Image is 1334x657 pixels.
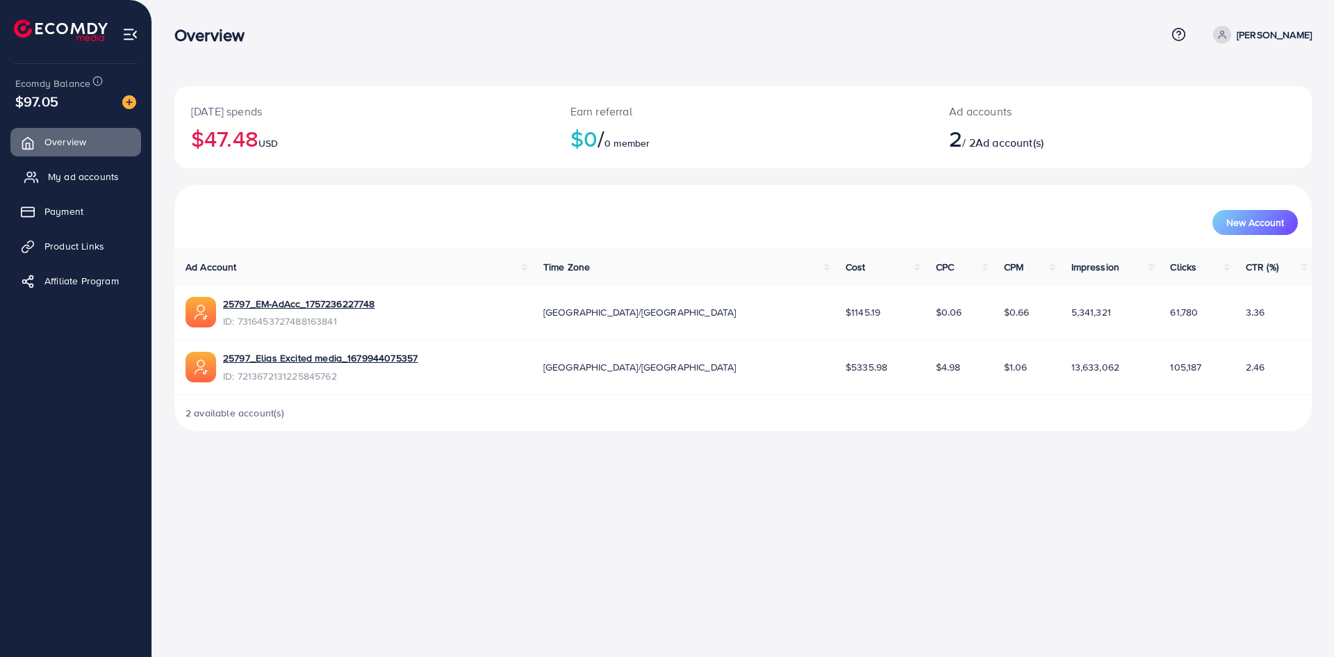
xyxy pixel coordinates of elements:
img: ic-ads-acc.e4c84228.svg [186,297,216,327]
span: [GEOGRAPHIC_DATA]/[GEOGRAPHIC_DATA] [543,305,736,319]
a: Affiliate Program [10,267,141,295]
span: 2 [949,122,962,154]
span: Affiliate Program [44,274,119,288]
p: Ad accounts [949,103,1200,120]
span: [GEOGRAPHIC_DATA]/[GEOGRAPHIC_DATA] [543,360,736,374]
span: Product Links [44,239,104,253]
span: $97.05 [15,91,58,111]
span: / [598,122,604,154]
span: New Account [1226,218,1284,227]
span: CTR (%) [1246,260,1278,274]
p: [PERSON_NAME] [1237,26,1312,43]
span: CPC [936,260,954,274]
span: Impression [1071,260,1120,274]
span: ID: 7316453727488163841 [223,314,374,328]
button: New Account [1212,210,1298,235]
h2: $0 [570,125,916,152]
span: 2.46 [1246,360,1265,374]
img: menu [122,26,138,42]
span: $5335.98 [846,360,887,374]
img: logo [14,19,108,41]
span: 5,341,321 [1071,305,1111,319]
img: ic-ads-acc.e4c84228.svg [186,352,216,382]
span: Ad account(s) [975,135,1044,150]
span: 2 available account(s) [186,406,285,420]
a: My ad accounts [10,163,141,190]
span: CPM [1004,260,1023,274]
h2: / 2 [949,125,1200,152]
span: 3.36 [1246,305,1265,319]
p: Earn referral [570,103,916,120]
a: [PERSON_NAME] [1208,26,1312,44]
span: $4.98 [936,360,961,374]
span: Payment [44,204,83,218]
a: Overview [10,128,141,156]
h2: $47.48 [191,125,537,152]
span: 61,780 [1170,305,1198,319]
span: 0 member [604,136,650,150]
span: $1145.19 [846,305,880,319]
span: My ad accounts [48,170,119,184]
span: Overview [44,135,86,149]
span: $0.66 [1004,305,1030,319]
span: Ad Account [186,260,237,274]
img: image [122,95,136,109]
span: $0.06 [936,305,962,319]
a: Payment [10,197,141,225]
span: Clicks [1170,260,1196,274]
span: Time Zone [543,260,590,274]
span: USD [258,136,278,150]
span: Cost [846,260,866,274]
span: Ecomdy Balance [15,76,90,90]
a: 25797_Elias Excited media_1679944075357 [223,351,418,365]
span: ID: 7213672131225845762 [223,369,418,383]
a: 25797_EM-AdAcc_1757236227748 [223,297,374,311]
a: Product Links [10,232,141,260]
p: [DATE] spends [191,103,537,120]
span: 13,633,062 [1071,360,1120,374]
span: $1.06 [1004,360,1028,374]
span: 105,187 [1170,360,1201,374]
h3: Overview [174,25,256,45]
